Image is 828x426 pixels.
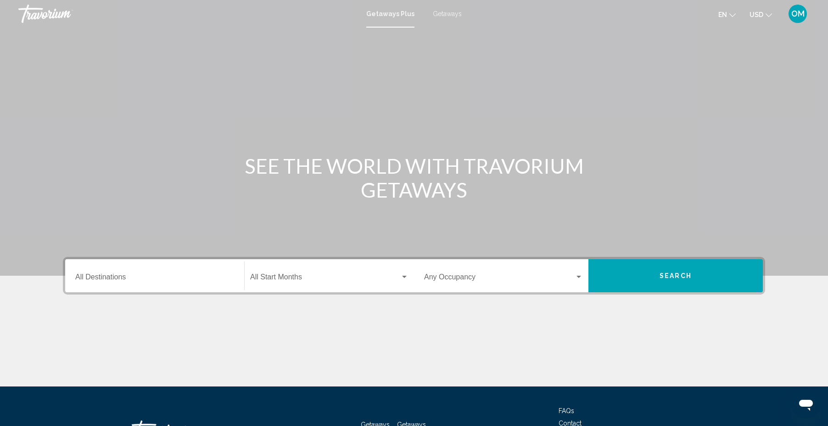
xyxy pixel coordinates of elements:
[791,389,821,419] iframe: Button to launch messaging window
[65,259,763,292] div: Search widget
[750,8,772,21] button: Change currency
[718,8,736,21] button: Change language
[660,273,692,280] span: Search
[588,259,763,292] button: Search
[366,10,414,17] a: Getaways Plus
[791,9,805,18] span: OM
[750,11,763,18] span: USD
[786,4,810,23] button: User Menu
[242,154,586,202] h1: SEE THE WORLD WITH TRAVORIUM GETAWAYS
[433,10,462,17] a: Getaways
[18,5,357,23] a: Travorium
[718,11,727,18] span: en
[559,407,574,415] a: FAQs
